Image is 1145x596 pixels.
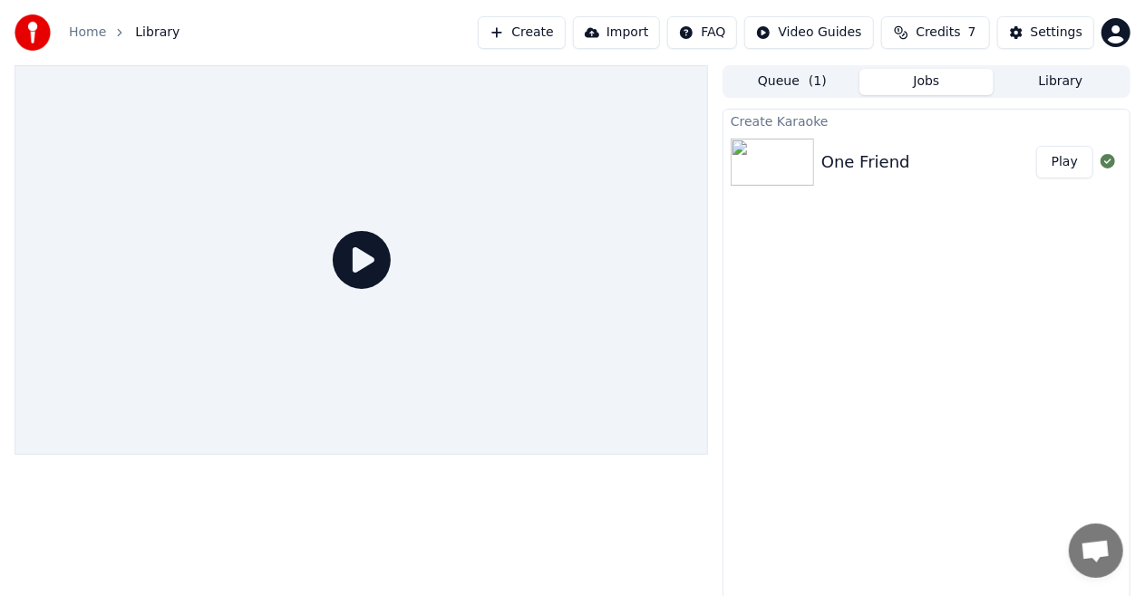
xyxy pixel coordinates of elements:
span: Credits [916,24,960,42]
span: 7 [968,24,976,42]
div: Open chat [1069,524,1123,578]
button: FAQ [667,16,737,49]
div: One Friend [821,149,910,175]
button: Import [573,16,660,49]
button: Credits7 [881,16,990,49]
div: Settings [1031,24,1082,42]
button: Library [994,69,1128,95]
button: Settings [997,16,1094,49]
button: Video Guides [744,16,873,49]
span: Library [135,24,180,42]
a: Home [69,24,106,42]
span: ( 1 ) [809,72,827,91]
nav: breadcrumb [69,24,180,42]
img: youka [15,14,51,51]
button: Play [1036,146,1093,178]
button: Queue [725,69,859,95]
button: Jobs [859,69,994,95]
div: Create Karaoke [723,110,1130,131]
button: Create [478,16,566,49]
